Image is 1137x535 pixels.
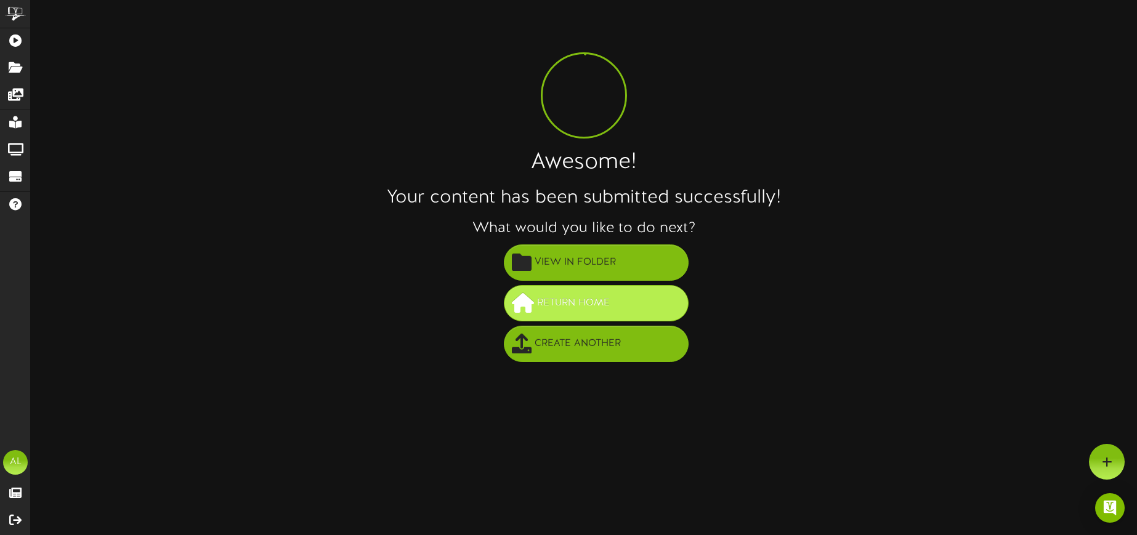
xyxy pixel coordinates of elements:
[504,244,689,281] button: View in Folder
[534,293,613,313] span: Return Home
[1095,493,1125,523] div: Open Intercom Messenger
[31,151,1137,175] h1: Awesome!
[3,450,28,475] div: AL
[31,188,1137,208] h2: Your content has been submitted successfully!
[31,220,1137,236] h3: What would you like to do next?
[504,326,689,362] button: Create Another
[532,252,619,273] span: View in Folder
[504,285,689,321] button: Return Home
[532,334,624,354] span: Create Another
